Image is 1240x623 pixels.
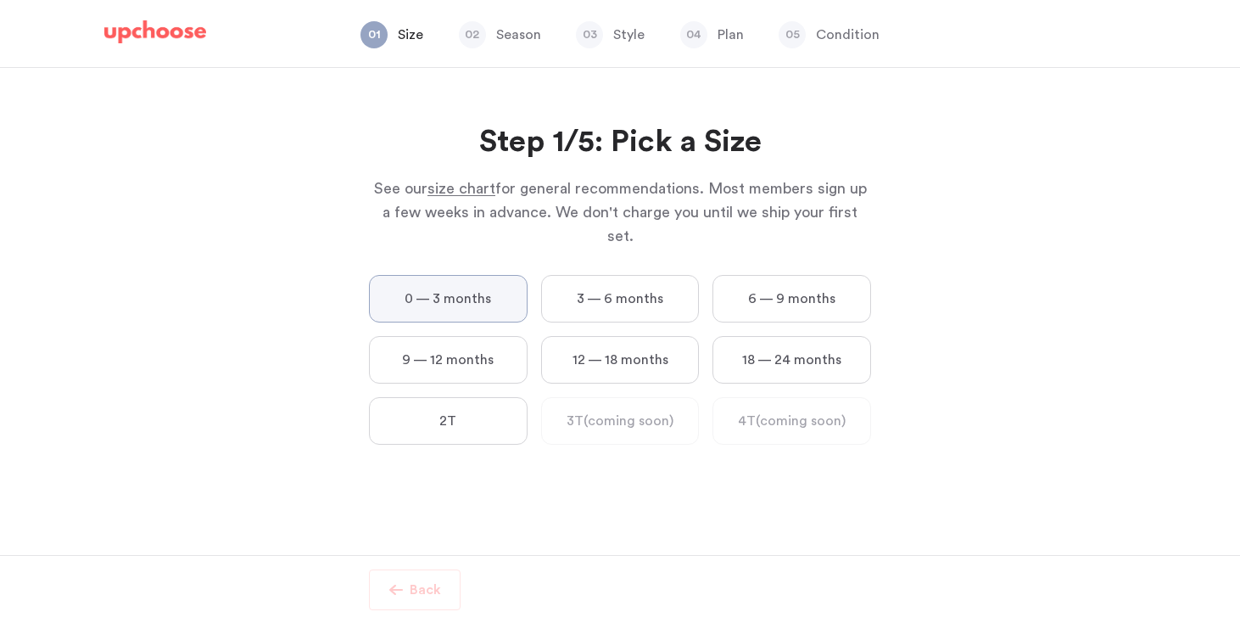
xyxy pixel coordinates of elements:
[427,181,495,196] span: size chart
[369,122,871,163] h2: Step 1/5: Pick a Size
[398,25,423,45] p: Size
[576,21,603,48] span: 03
[496,25,541,45] p: Season
[369,275,528,323] label: 0 — 3 months
[541,336,700,384] label: 12 — 18 months
[369,570,461,610] button: Back
[369,397,528,445] label: 2T
[712,336,871,384] label: 18 — 24 months
[718,25,744,45] p: Plan
[459,21,486,48] span: 02
[369,336,528,384] label: 9 — 12 months
[712,397,871,445] label: 4T (coming soon)
[410,580,441,600] p: Back
[360,21,388,48] span: 01
[613,25,645,45] p: Style
[541,397,700,445] label: 3T (coming soon)
[104,20,206,44] img: UpChoose
[816,25,880,45] p: Condition
[779,21,806,48] span: 05
[712,275,871,323] label: 6 — 9 months
[680,21,707,48] span: 04
[369,177,871,248] p: See our for general recommendations. Most members sign up a few weeks in advance. We don't charge...
[541,275,700,323] label: 3 — 6 months
[104,20,206,52] a: UpChoose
